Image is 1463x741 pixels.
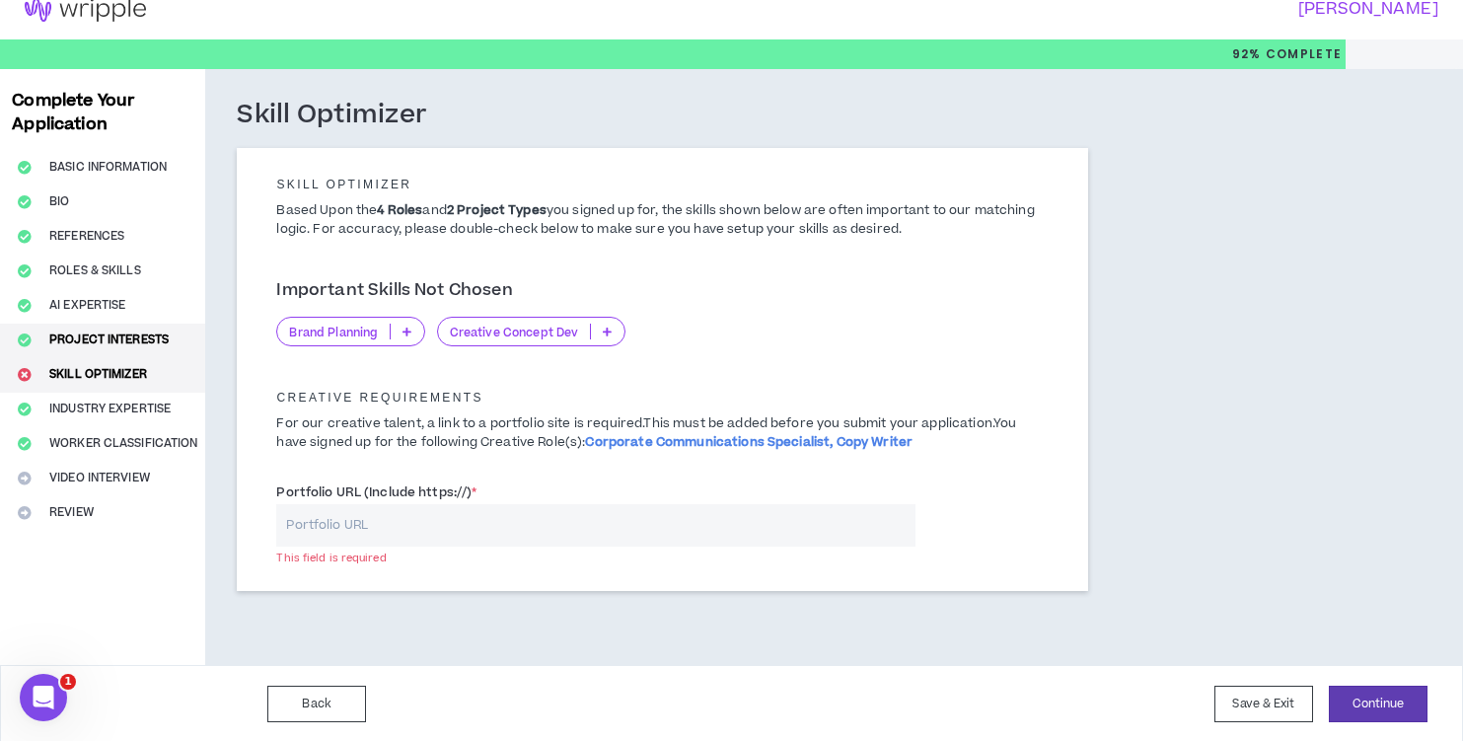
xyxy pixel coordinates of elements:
[261,391,1063,405] h5: Creative Requirements
[276,504,914,547] input: Portfolio URL
[276,477,476,508] label: Portfolio URL (Include https://)
[277,325,390,339] p: Brand Planning
[60,674,76,690] span: 1
[438,325,591,339] p: Creative Concept Dev
[585,433,913,451] span: Corporate Communications Specialist, Copy Writer
[237,99,1088,132] h3: Skill Optimizer
[1261,45,1342,63] span: Complete
[267,686,366,722] button: Back
[276,551,914,565] div: This field is required
[261,178,1063,191] h5: Skill Optimizer
[261,414,1063,452] p: For our creative talent, a link to a portfolio site is required. This must be added before you su...
[261,201,1063,239] p: Based Upon the and you signed up for, the skills shown below are often important to our matching ...
[1232,39,1343,69] p: 92%
[20,674,67,721] iframe: Intercom live chat
[4,89,201,136] h3: Complete Your Application
[447,201,547,219] b: 2 Project Types
[1329,686,1427,722] button: Continue
[1214,686,1313,722] button: Save & Exit
[276,280,512,302] h3: Important Skills Not Chosen
[377,201,422,219] b: 4 Roles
